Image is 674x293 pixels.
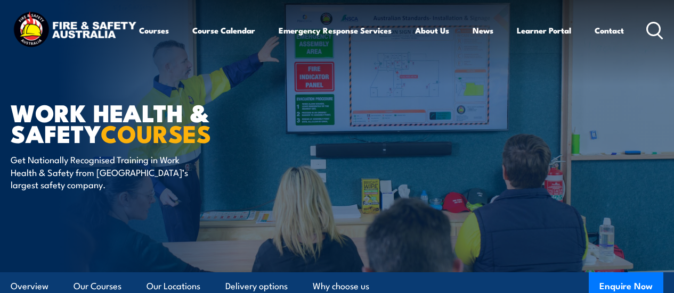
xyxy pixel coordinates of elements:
a: About Us [415,18,449,43]
h1: Work Health & Safety [11,102,274,143]
a: Contact [595,18,624,43]
a: News [473,18,493,43]
a: Courses [139,18,169,43]
a: Course Calendar [192,18,255,43]
strong: COURSES [101,114,211,151]
p: Get Nationally Recognised Training in Work Health & Safety from [GEOGRAPHIC_DATA]’s largest safet... [11,153,205,190]
a: Learner Portal [517,18,571,43]
a: Emergency Response Services [279,18,392,43]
